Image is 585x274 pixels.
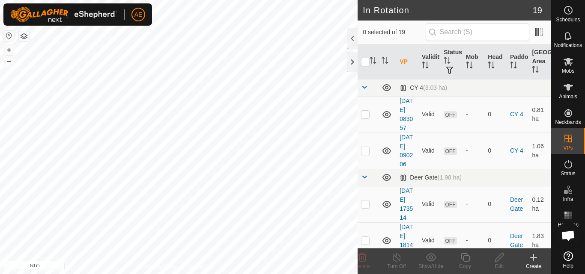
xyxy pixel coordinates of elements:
th: Status [440,44,463,80]
span: Notifications [554,43,582,48]
a: CY 4 [510,111,523,118]
span: VPs [563,145,573,150]
div: - [466,146,481,155]
th: Head [484,44,507,80]
th: Validity [418,44,441,80]
td: 0 [484,222,507,259]
button: + [4,45,14,55]
p-sorticon: Activate to sort [510,63,517,70]
td: 0 [484,96,507,133]
span: 19 [533,4,542,17]
span: Schedules [556,17,580,22]
span: Status [561,171,575,176]
span: Delete [355,263,370,269]
td: Valid [418,222,441,259]
div: CY 4 [400,84,447,91]
a: [DATE] 083057 [400,97,413,131]
p-sorticon: Activate to sort [444,58,451,65]
th: Paddock [507,44,529,80]
td: 0 [484,186,507,222]
div: Copy [448,262,482,270]
span: (1.98 ha) [438,174,462,181]
td: 1.83 ha [528,222,551,259]
div: Open chat [555,223,581,248]
p-sorticon: Activate to sort [532,67,539,74]
div: Turn Off [379,262,414,270]
a: Deer Gate [510,196,523,212]
p-sorticon: Activate to sort [370,58,376,65]
span: Mobs [562,68,574,74]
p-sorticon: Activate to sort [422,63,429,70]
a: [DATE] 090206 [400,134,413,168]
a: Privacy Policy [145,263,177,271]
a: [DATE] 173514 [400,187,413,221]
span: Animals [559,94,577,99]
button: – [4,56,14,66]
td: Valid [418,96,441,133]
span: OFF [444,147,457,155]
span: Neckbands [555,120,581,125]
h2: In Rotation [363,5,533,15]
div: - [466,236,481,245]
div: Show/Hide [414,262,448,270]
td: 0.12 ha [528,186,551,222]
span: OFF [444,111,457,118]
a: CY 4 [510,147,523,154]
span: 0 selected of 19 [363,28,425,37]
td: 0.81 ha [528,96,551,133]
th: Mob [463,44,485,80]
span: (3.03 ha) [423,84,447,91]
th: VP [396,44,418,80]
input: Search (S) [426,23,529,41]
div: Edit [482,262,516,270]
img: Gallagher Logo [10,7,117,22]
td: 1.06 ha [528,133,551,169]
span: Infra [563,197,573,202]
span: OFF [444,237,457,245]
th: [GEOGRAPHIC_DATA] Area [528,44,551,80]
div: - [466,200,481,209]
button: Reset Map [4,31,14,41]
td: Valid [418,186,441,222]
button: Map Layers [19,31,29,41]
span: AE [134,10,143,19]
span: Heatmap [558,222,579,227]
div: Deer Gate [400,174,462,181]
span: Help [563,263,573,268]
div: Create [516,262,551,270]
a: Help [551,248,585,272]
p-sorticon: Activate to sort [488,63,495,70]
td: Valid [418,133,441,169]
p-sorticon: Activate to sort [466,63,473,70]
span: OFF [444,201,457,208]
a: [DATE] 181400 [400,224,413,257]
td: 0 [484,133,507,169]
a: Deer Gate [510,233,523,248]
p-sorticon: Activate to sort [382,58,388,65]
a: Contact Us [187,263,212,271]
div: - [466,110,481,119]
